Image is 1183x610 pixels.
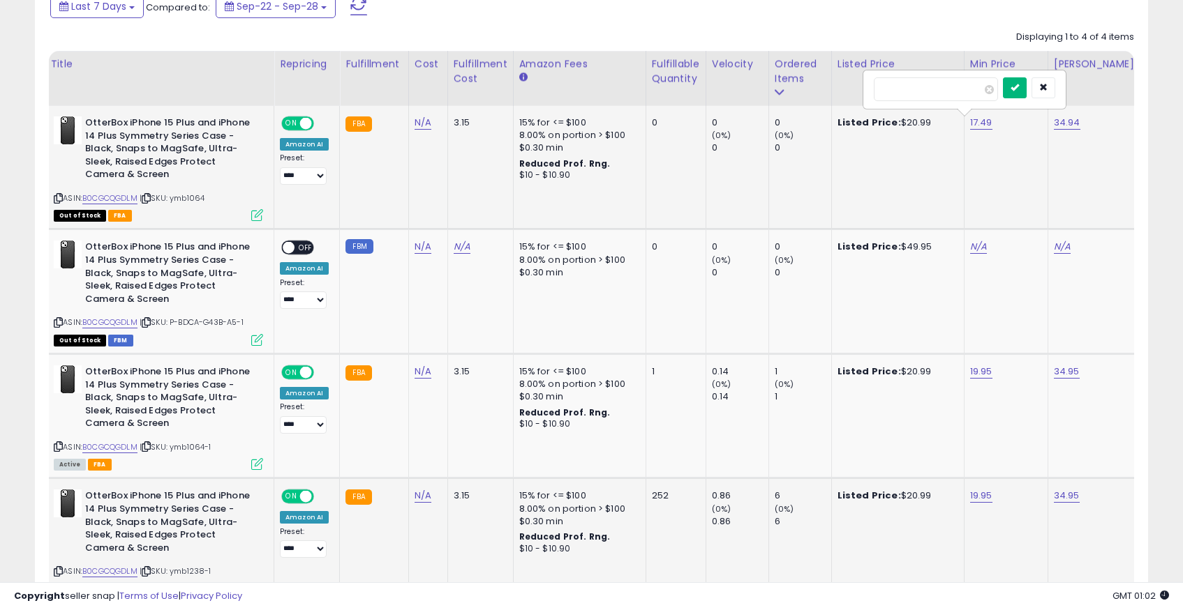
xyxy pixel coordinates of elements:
div: 8.00% on portion > $100 [519,503,635,515]
div: $20.99 [838,116,953,129]
div: $0.30 min [519,515,635,528]
small: (0%) [775,254,794,266]
div: 0 [712,266,768,279]
span: | SKU: ymb1064-1 [140,441,211,452]
a: 34.94 [1054,116,1080,130]
div: 15% for <= $100 [519,241,635,253]
span: All listings that are currently out of stock and unavailable for purchase on Amazon [54,210,106,222]
div: Listed Price [838,56,958,71]
div: 3.15 [454,116,503,129]
span: ON [283,367,300,379]
div: 0.14 [712,365,768,378]
b: Listed Price: [838,116,901,129]
a: 34.95 [1054,365,1080,379]
div: $10 - $10.90 [519,169,635,181]
span: | SKU: ymb1238-1 [140,565,211,577]
div: Cost [415,56,442,71]
strong: Copyright [14,589,65,602]
a: B0CGCQGDLM [82,565,137,577]
b: OtterBox iPhone 15 Plus and iPhone 14 Plus Symmetry Series Case - Black, Snaps to MagSafe, Ultra-... [85,365,255,434]
small: (0%) [712,379,731,390]
div: Repricing [280,56,334,71]
div: $0.30 min [519,266,635,279]
div: 0 [652,241,695,253]
div: 0.14 [712,390,768,403]
span: ON [283,491,300,503]
span: | SKU: ymb1064 [140,192,204,204]
a: 19.95 [970,489,992,503]
div: 15% for <= $100 [519,365,635,378]
span: All listings currently available for purchase on Amazon [54,459,86,471]
div: $0.30 min [519,142,635,154]
div: 8.00% on portion > $100 [519,378,635,390]
div: Min Price [970,56,1042,71]
span: OFF [295,242,317,254]
a: N/A [415,240,431,254]
div: Fulfillable Quantity [652,56,700,86]
a: N/A [454,240,470,254]
small: Amazon Fees. [519,71,528,84]
div: ASIN: [54,116,263,220]
div: $10 - $10.90 [519,418,635,430]
img: 21iiuQPtvCL._SL40_.jpg [54,116,82,144]
a: Terms of Use [119,589,179,602]
b: OtterBox iPhone 15 Plus and iPhone 14 Plus Symmetry Series Case - Black, Snaps to MagSafe, Ultra-... [85,116,255,185]
span: FBM [108,335,133,346]
small: FBA [345,489,371,505]
div: 15% for <= $100 [519,489,635,502]
a: N/A [970,240,987,254]
div: 8.00% on portion > $100 [519,254,635,266]
div: Title [50,56,268,71]
span: 2025-10-6 01:02 GMT [1113,589,1169,602]
a: Privacy Policy [181,589,242,602]
span: OFF [312,118,334,130]
b: Reduced Prof. Rng. [519,406,611,418]
div: Velocity [712,56,763,71]
b: Reduced Prof. Rng. [519,158,611,169]
small: FBM [345,239,373,254]
div: $10 - $10.90 [519,543,635,555]
a: N/A [1054,240,1071,254]
div: Amazon AI [280,511,329,524]
div: 0 [775,142,831,154]
small: (0%) [775,503,794,514]
div: Amazon AI [280,138,329,151]
div: 8.00% on portion > $100 [519,129,635,142]
div: Preset: [280,278,329,310]
b: Reduced Prof. Rng. [519,531,611,542]
div: 0 [775,266,831,279]
img: 21iiuQPtvCL._SL40_.jpg [54,365,82,393]
div: 0.86 [712,515,768,528]
a: 19.95 [970,365,992,379]
span: ON [283,118,300,130]
img: 21iiuQPtvCL._SL40_.jpg [54,489,82,517]
a: 34.95 [1054,489,1080,503]
span: OFF [312,491,334,503]
a: 17.49 [970,116,992,130]
span: All listings that are currently out of stock and unavailable for purchase on Amazon [54,335,106,346]
div: ASIN: [54,241,263,344]
div: Fulfillment Cost [454,56,507,86]
div: 0 [652,116,695,129]
div: 0.86 [712,489,768,502]
a: B0CGCQGDLM [82,317,137,328]
div: Preset: [280,527,329,558]
a: N/A [415,489,431,503]
div: 3.15 [454,365,503,378]
span: | SKU: P-BDCA-G43B-A5-1 [140,317,244,328]
div: 0 [775,241,831,253]
a: N/A [415,116,431,130]
b: Listed Price: [838,489,901,502]
small: (0%) [712,254,731,266]
a: B0CGCQGDLM [82,192,137,204]
a: B0CGCQGDLM [82,441,137,453]
small: FBA [345,365,371,381]
div: Amazon AI [280,262,329,275]
div: Fulfillment [345,56,402,71]
div: 0 [712,142,768,154]
small: (0%) [712,503,731,514]
div: $49.95 [838,241,953,253]
div: 0 [775,116,831,129]
span: FBA [108,210,132,222]
span: Compared to: [146,1,210,14]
